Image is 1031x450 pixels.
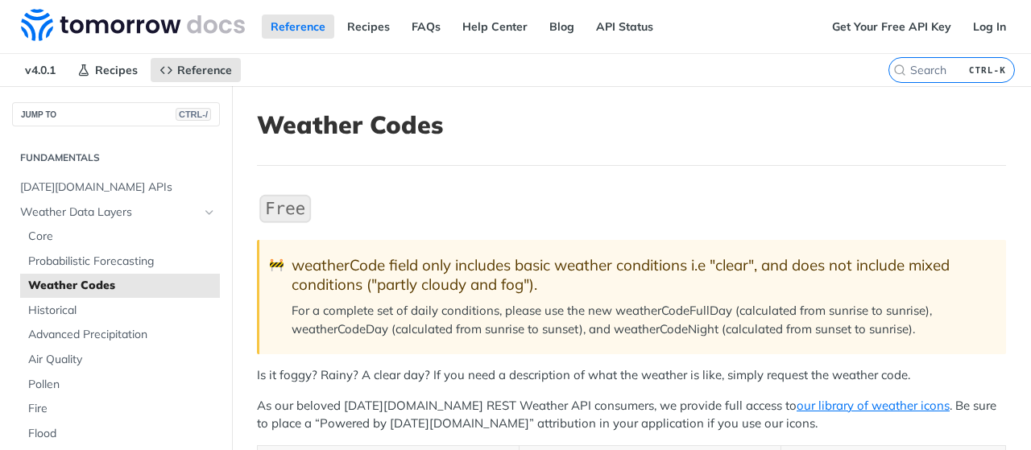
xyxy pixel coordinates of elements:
[453,14,536,39] a: Help Center
[203,206,216,219] button: Hide subpages for Weather Data Layers
[20,299,220,323] a: Historical
[177,63,232,77] span: Reference
[257,366,1006,385] p: Is it foggy? Rainy? A clear day? If you need a description of what the weather is like, simply re...
[28,278,216,294] span: Weather Codes
[151,58,241,82] a: Reference
[965,62,1010,78] kbd: CTRL-K
[292,302,990,338] p: For a complete set of daily conditions, please use the new weatherCodeFullDay (calculated from su...
[20,422,220,446] a: Flood
[964,14,1015,39] a: Log In
[893,64,906,76] svg: Search
[262,14,334,39] a: Reference
[269,256,284,275] span: 🚧
[12,151,220,165] h2: Fundamentals
[176,108,211,121] span: CTRL-/
[12,200,220,225] a: Weather Data LayersHide subpages for Weather Data Layers
[587,14,662,39] a: API Status
[797,398,950,413] a: our library of weather icons
[28,377,216,393] span: Pollen
[28,352,216,368] span: Air Quality
[823,14,960,39] a: Get Your Free API Key
[20,274,220,298] a: Weather Codes
[21,9,245,41] img: Tomorrow.io Weather API Docs
[540,14,583,39] a: Blog
[28,229,216,245] span: Core
[257,110,1006,139] h1: Weather Codes
[20,348,220,372] a: Air Quality
[12,102,220,126] button: JUMP TOCTRL-/
[20,180,216,196] span: [DATE][DOMAIN_NAME] APIs
[338,14,399,39] a: Recipes
[20,225,220,249] a: Core
[28,327,216,343] span: Advanced Precipitation
[20,250,220,274] a: Probabilistic Forecasting
[28,254,216,270] span: Probabilistic Forecasting
[20,373,220,397] a: Pollen
[28,426,216,442] span: Flood
[257,397,1006,433] p: As our beloved [DATE][DOMAIN_NAME] REST Weather API consumers, we provide full access to . Be sur...
[292,256,990,294] div: weatherCode field only includes basic weather conditions i.e "clear", and does not include mixed ...
[403,14,449,39] a: FAQs
[20,397,220,421] a: Fire
[20,323,220,347] a: Advanced Precipitation
[95,63,138,77] span: Recipes
[20,204,199,221] span: Weather Data Layers
[68,58,147,82] a: Recipes
[16,58,64,82] span: v4.0.1
[28,303,216,319] span: Historical
[28,401,216,417] span: Fire
[12,175,220,200] a: [DATE][DOMAIN_NAME] APIs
